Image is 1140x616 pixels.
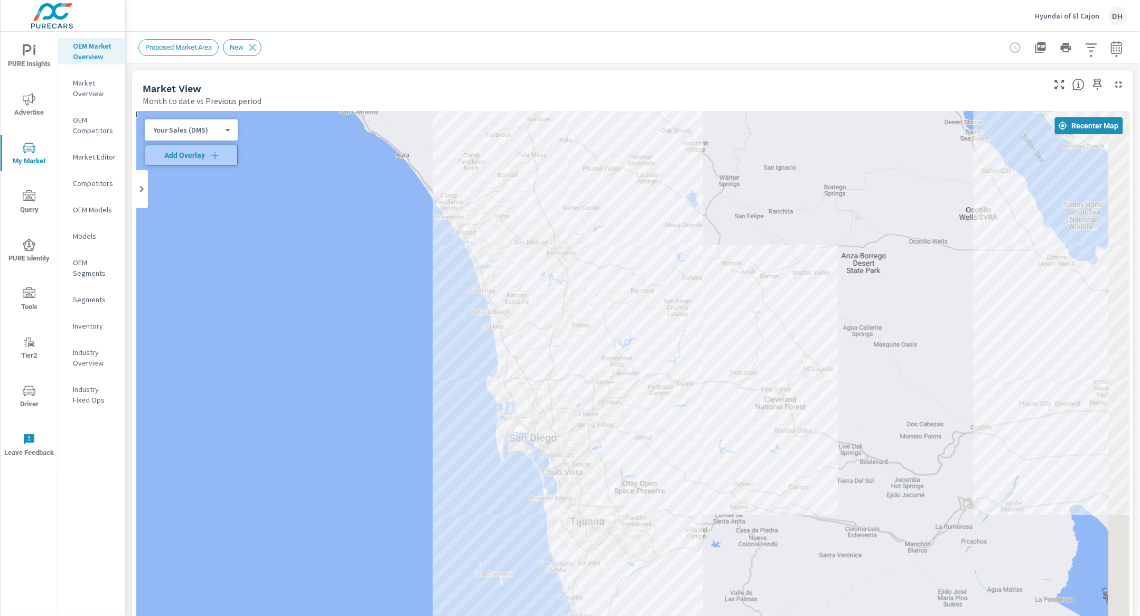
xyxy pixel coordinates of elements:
div: OEM Segments [58,255,125,281]
p: OEM Market Overview [73,41,117,62]
button: Add Overlay [145,145,238,166]
p: Industry Overview [73,347,117,368]
button: Print Report [1055,37,1077,58]
button: Minimize Widget [1110,76,1127,93]
p: OEM Competitors [73,115,117,136]
button: Recenter Map [1055,117,1123,134]
span: Find the biggest opportunities in your market for your inventory. Understand by postal code where... [1072,78,1085,91]
span: PURE Identity [4,239,54,265]
p: Hyundai of El Cajon [1035,11,1100,21]
span: PURE Insights [4,44,54,70]
div: Market Editor [58,149,125,165]
div: OEM Models [58,202,125,218]
div: New [223,39,261,56]
p: Competitors [73,178,117,189]
span: Proposed Market Area [139,43,218,51]
span: Add Overlay [149,150,233,161]
div: Your Sales (DMS) [145,125,229,135]
div: Competitors [58,175,125,191]
button: Select Date Range [1106,37,1127,58]
button: "Export Report to PDF" [1030,37,1051,58]
button: Apply Filters [1081,37,1102,58]
div: Industry Overview [58,344,125,371]
div: Industry Fixed Ops [58,381,125,408]
div: OEM Market Overview [58,38,125,64]
span: Tools [4,287,54,313]
span: Driver [4,385,54,410]
p: Month to date vs Previous period [143,95,261,107]
p: Segments [73,294,117,305]
div: Inventory [58,318,125,334]
span: New [223,43,250,51]
p: Industry Fixed Ops [73,384,117,405]
div: DH [1108,6,1127,25]
span: Recenter Map [1059,121,1119,130]
div: nav menu [1,32,58,469]
button: Make Fullscreen [1051,76,1068,93]
span: My Market [4,142,54,167]
span: Tier2 [4,336,54,362]
span: Save this to your personalized report [1089,76,1106,93]
div: Models [58,228,125,244]
div: Market Overview [58,75,125,101]
h5: Market View [143,83,201,94]
span: Advertise [4,93,54,119]
p: Models [73,231,117,241]
p: Your Sales (DMS) [153,125,221,135]
div: OEM Competitors [58,112,125,138]
p: Inventory [73,321,117,331]
p: Market Overview [73,78,117,99]
span: Query [4,190,54,216]
p: Market Editor [73,152,117,162]
p: OEM Models [73,204,117,215]
div: Segments [58,292,125,307]
span: Leave Feedback [4,433,54,459]
p: OEM Segments [73,257,117,278]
